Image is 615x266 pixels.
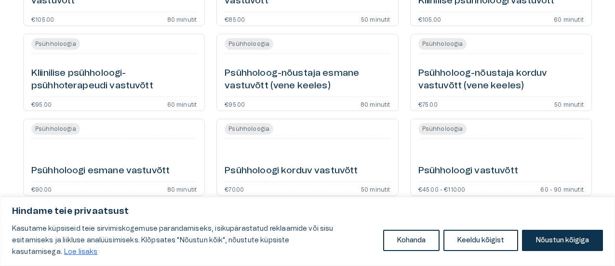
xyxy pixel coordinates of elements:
p: 50 minutit [554,101,584,107]
span: Psühholoogia [31,38,80,50]
h6: Psühholoogi korduv vastuvõtt [225,165,358,178]
p: 80 minutit [361,101,390,107]
p: €85.00 [225,16,245,22]
p: €75.00 [418,101,438,107]
h6: Kliinilise psühholoogi-psühhoterapeudi vastuvõtt [31,67,197,93]
span: Psühholoogia [225,38,273,50]
p: 60 minutit [554,16,584,22]
h6: Psühholoog-nõustaja korduv vastuvõtt (vene keeles) [418,67,584,93]
p: €105.00 [31,16,54,22]
a: Open service booking details [23,34,205,111]
a: Open service booking details [410,34,592,111]
a: Open service booking details [23,119,205,196]
p: €95.00 [225,101,245,107]
p: €95.00 [31,101,52,107]
p: €70.00 [225,186,244,192]
span: Psühholoogia [31,123,80,135]
p: 60 minutit [167,101,197,107]
p: €105.00 [418,16,441,22]
span: Psühholoogia [418,38,467,50]
p: 60 - 90 minutit [540,186,584,192]
button: Kohanda [383,230,440,251]
p: 80 minutit [167,186,197,192]
h6: Psühholoogi esmane vastuvõtt [31,165,170,178]
button: Nõustun kõigiga [522,230,603,251]
span: Psühholoogia [225,123,273,135]
p: 50 minutit [361,16,390,22]
p: €45.00 - €110.00 [418,186,466,192]
a: Open service booking details [216,119,398,196]
p: 50 minutit [361,186,390,192]
p: 80 minutit [167,16,197,22]
p: Kasutame küpsiseid teie sirvimiskogemuse parandamiseks, isikupärastatud reklaamide või sisu esita... [12,223,376,258]
h6: Psühholoogi vastuvõtt [418,165,518,178]
span: Help [49,8,64,15]
p: €90.00 [31,186,52,192]
a: Open service booking details [216,34,398,111]
span: Psühholoogia [418,123,467,135]
button: Keeldu kõigist [443,230,518,251]
p: Hindame teie privaatsust [12,206,603,217]
a: Loe lisaks [64,248,98,256]
h6: Psühholoog-nõustaja esmane vastuvõtt (vene keeles) [225,67,390,93]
